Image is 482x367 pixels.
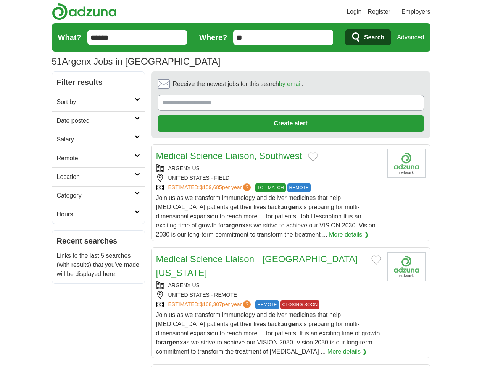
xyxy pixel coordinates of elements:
[200,301,222,307] span: $168,307
[163,339,183,346] strong: argenx
[255,300,279,309] span: REMOTE
[52,93,145,111] a: Sort by
[243,183,251,191] span: ?
[57,97,134,107] h2: Sort by
[158,115,424,132] button: Create alert
[282,204,302,210] strong: argenx
[168,300,253,309] a: ESTIMATED:$168,307per year?
[57,235,140,247] h2: Recent searches
[329,230,369,239] a: More details ❯
[52,55,62,68] span: 51
[255,183,285,192] span: TOP MATCH
[52,3,117,20] img: Adzuna logo
[57,154,134,163] h2: Remote
[57,191,134,200] h2: Category
[57,210,134,219] h2: Hours
[57,172,134,182] h2: Location
[280,300,320,309] span: CLOSING SOON
[200,184,222,190] span: $159,685
[156,151,302,161] a: Medical Science Liaison, Southwest
[52,111,145,130] a: Date posted
[156,174,381,182] div: UNITED STATES - FIELD
[282,321,302,327] strong: argenx
[173,80,303,89] span: Receive the newest jobs for this search :
[156,195,376,238] span: Join us as we transform immunology and deliver medicines that help [MEDICAL_DATA] patients get th...
[156,291,381,299] div: UNITED STATES - REMOTE
[52,167,145,186] a: Location
[387,149,426,178] img: Company logo
[308,152,318,161] button: Add to favorite jobs
[347,7,361,16] a: Login
[387,252,426,281] img: Company logo
[401,7,430,16] a: Employers
[168,183,253,192] a: ESTIMATED:$159,685per year?
[368,7,390,16] a: Register
[52,130,145,149] a: Salary
[57,116,134,125] h2: Date posted
[287,183,311,192] span: REMOTE
[52,186,145,205] a: Category
[327,347,368,356] a: More details ❯
[52,149,145,167] a: Remote
[364,30,384,45] span: Search
[52,56,221,67] h1: Argenx Jobs in [GEOGRAPHIC_DATA]
[52,72,145,93] h2: Filter results
[279,81,302,87] a: by email
[156,312,380,355] span: Join us as we transform immunology and deliver medicines that help [MEDICAL_DATA] patients get th...
[345,29,391,45] button: Search
[226,222,245,229] strong: argenx
[156,254,358,278] a: Medical Science Liaison - [GEOGRAPHIC_DATA][US_STATE]
[371,255,381,265] button: Add to favorite jobs
[57,251,140,279] p: Links to the last 5 searches (with results) that you've made will be displayed here.
[199,32,227,43] label: Where?
[57,135,134,144] h2: Salary
[156,164,381,172] div: ARGENX US
[52,205,145,224] a: Hours
[243,300,251,308] span: ?
[397,30,424,45] a: Advanced
[156,281,381,289] div: ARGENX US
[58,32,81,43] label: What?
